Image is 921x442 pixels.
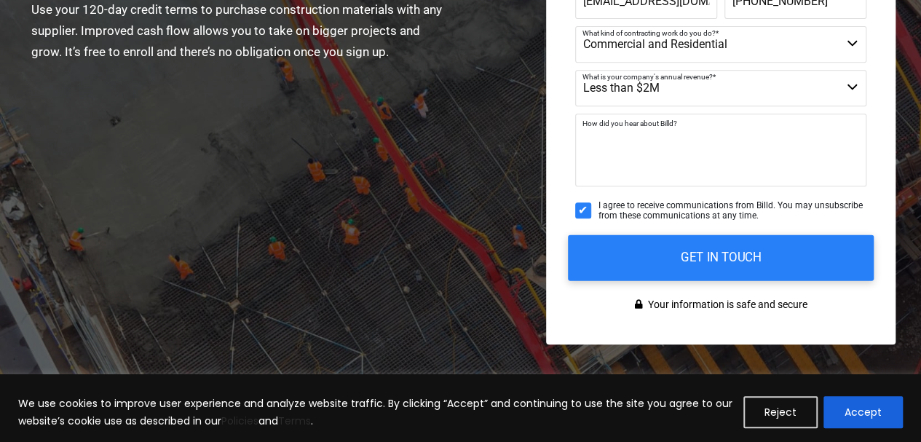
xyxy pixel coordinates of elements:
[582,119,677,127] span: How did you hear about Billd?
[575,202,591,218] input: I agree to receive communications from Billd. You may unsubscribe from these communications at an...
[823,396,903,428] button: Accept
[221,414,258,428] a: Policies
[18,395,732,430] p: We use cookies to improve user experience and analyze website traffic. By clicking “Accept” and c...
[598,200,866,221] span: I agree to receive communications from Billd. You may unsubscribe from these communications at an...
[743,396,818,428] button: Reject
[278,414,311,428] a: Terms
[568,234,874,280] input: GET IN TOUCH
[644,294,807,315] span: Your information is safe and secure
